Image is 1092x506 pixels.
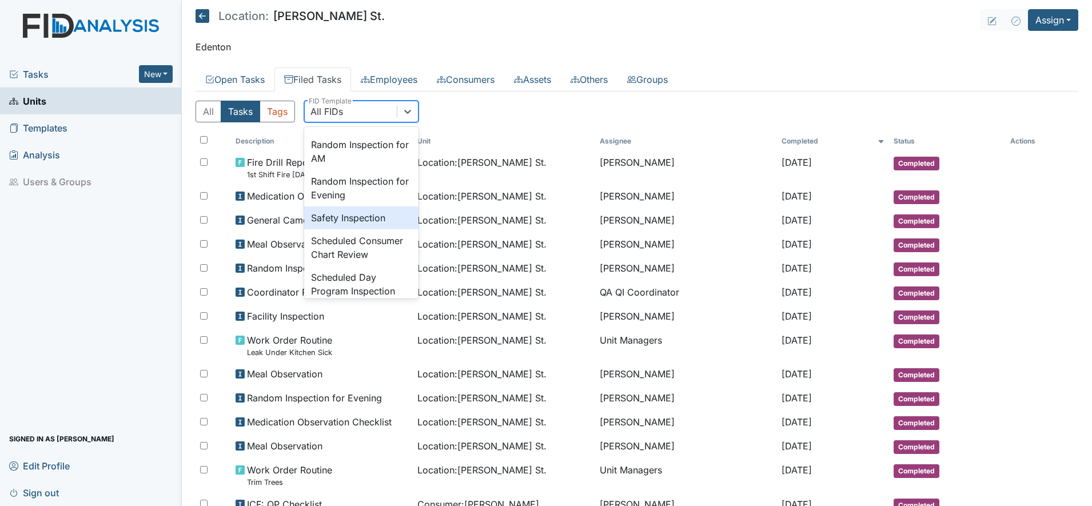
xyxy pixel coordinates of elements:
[417,189,547,203] span: Location : [PERSON_NAME] St.
[782,157,812,168] span: [DATE]
[782,286,812,298] span: [DATE]
[595,387,777,411] td: [PERSON_NAME]
[894,190,939,204] span: Completed
[595,281,777,305] td: QA QI Coordinator
[1006,132,1063,151] th: Actions
[782,262,812,274] span: [DATE]
[894,286,939,300] span: Completed
[417,391,547,405] span: Location : [PERSON_NAME] St.
[417,237,547,251] span: Location : [PERSON_NAME] St.
[417,439,547,453] span: Location : [PERSON_NAME] St.
[247,367,322,381] span: Meal Observation
[417,261,547,275] span: Location : [PERSON_NAME] St.
[417,213,547,227] span: Location : [PERSON_NAME] St.
[247,391,382,405] span: Random Inspection for Evening
[247,333,332,358] span: Work Order Routine Leak Under Kitchen Sick
[782,334,812,346] span: [DATE]
[595,329,777,362] td: Unit Managers
[247,237,322,251] span: Meal Observation
[247,261,362,275] span: Random Inspection for AM
[417,285,547,299] span: Location : [PERSON_NAME] St.
[247,439,322,453] span: Meal Observation
[595,435,777,459] td: [PERSON_NAME]
[247,309,324,323] span: Facility Inspection
[782,440,812,452] span: [DATE]
[617,67,677,91] a: Groups
[595,459,777,492] td: Unit Managers
[247,285,337,299] span: Coordinator Random
[427,67,504,91] a: Consumers
[413,132,595,151] th: Toggle SortBy
[304,229,419,266] div: Scheduled Consumer Chart Review
[595,362,777,387] td: [PERSON_NAME]
[889,132,1006,151] th: Toggle SortBy
[304,133,419,170] div: Random Inspection for AM
[595,257,777,281] td: [PERSON_NAME]
[247,415,392,429] span: Medication Observation Checklist
[196,101,295,122] div: Type filter
[417,309,547,323] span: Location : [PERSON_NAME] St.
[218,10,269,22] span: Location:
[139,65,173,83] button: New
[417,463,547,477] span: Location : [PERSON_NAME] St.
[894,416,939,430] span: Completed
[782,416,812,428] span: [DATE]
[247,477,332,488] small: Trim Trees
[247,463,332,488] span: Work Order Routine Trim Trees
[9,67,139,81] a: Tasks
[894,392,939,406] span: Completed
[595,132,777,151] th: Assignee
[196,40,1078,54] p: Edenton
[247,169,317,180] small: 1st Shift Fire [DATE]
[196,9,385,23] h5: [PERSON_NAME] St.
[595,209,777,233] td: [PERSON_NAME]
[9,92,46,110] span: Units
[310,105,343,118] div: All FIDs
[894,214,939,228] span: Completed
[9,430,114,448] span: Signed in as [PERSON_NAME]
[894,238,939,252] span: Completed
[9,457,70,475] span: Edit Profile
[782,368,812,380] span: [DATE]
[304,170,419,206] div: Random Inspection for Evening
[417,415,547,429] span: Location : [PERSON_NAME] St.
[504,67,561,91] a: Assets
[304,206,419,229] div: Safety Inspection
[894,334,939,348] span: Completed
[247,156,317,180] span: Fire Drill Report 1st Shift Fire 9/10/25
[200,136,208,144] input: Toggle All Rows Selected
[9,146,60,164] span: Analysis
[231,132,413,151] th: Toggle SortBy
[9,119,67,137] span: Templates
[782,464,812,476] span: [DATE]
[9,484,59,501] span: Sign out
[782,214,812,226] span: [DATE]
[894,310,939,324] span: Completed
[417,367,547,381] span: Location : [PERSON_NAME] St.
[595,305,777,329] td: [PERSON_NAME]
[595,233,777,257] td: [PERSON_NAME]
[782,190,812,202] span: [DATE]
[247,347,332,358] small: Leak Under Kitchen Sick
[260,101,295,122] button: Tags
[221,101,260,122] button: Tasks
[351,67,427,91] a: Employees
[894,368,939,382] span: Completed
[595,185,777,209] td: [PERSON_NAME]
[274,67,351,91] a: Filed Tasks
[247,189,392,203] span: Medication Observation Checklist
[782,392,812,404] span: [DATE]
[561,67,617,91] a: Others
[777,132,888,151] th: Toggle SortBy
[894,262,939,276] span: Completed
[196,101,221,122] button: All
[782,238,812,250] span: [DATE]
[894,464,939,478] span: Completed
[1028,9,1078,31] button: Assign
[304,266,419,302] div: Scheduled Day Program Inspection
[247,213,372,227] span: General Camera Observation
[595,151,777,185] td: [PERSON_NAME]
[894,440,939,454] span: Completed
[595,411,777,435] td: [PERSON_NAME]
